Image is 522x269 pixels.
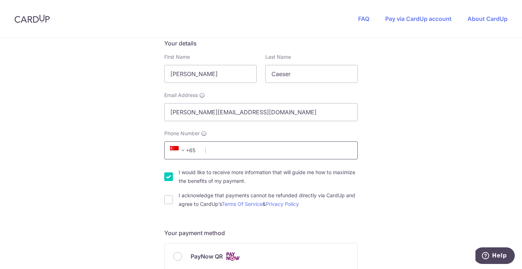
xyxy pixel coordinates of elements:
img: Cards logo [226,252,240,261]
label: I acknowledge that payments cannot be refunded directly via CardUp and agree to CardUp’s & [179,191,358,208]
a: About CardUp [467,15,508,22]
input: Last name [265,65,358,83]
span: PayNow QR [191,252,223,261]
span: Phone Number [164,130,200,137]
div: PayNow QR Cards logo [173,252,349,261]
a: FAQ [358,15,369,22]
iframe: Opens a widget where you can find more information [475,247,515,265]
label: First Name [164,53,190,61]
span: +65 [168,146,200,155]
a: Terms Of Service [222,201,262,207]
input: Email address [164,103,358,121]
label: Last Name [265,53,291,61]
img: CardUp [14,14,50,23]
h5: Your payment method [164,229,358,237]
label: I would like to receive more information that will guide me how to maximize the benefits of my pa... [179,168,358,185]
h5: Your details [164,39,358,48]
a: Privacy Policy [266,201,299,207]
span: Email Address [164,92,198,99]
span: +65 [170,146,187,155]
input: First name [164,65,257,83]
a: Pay via CardUp account [385,15,452,22]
